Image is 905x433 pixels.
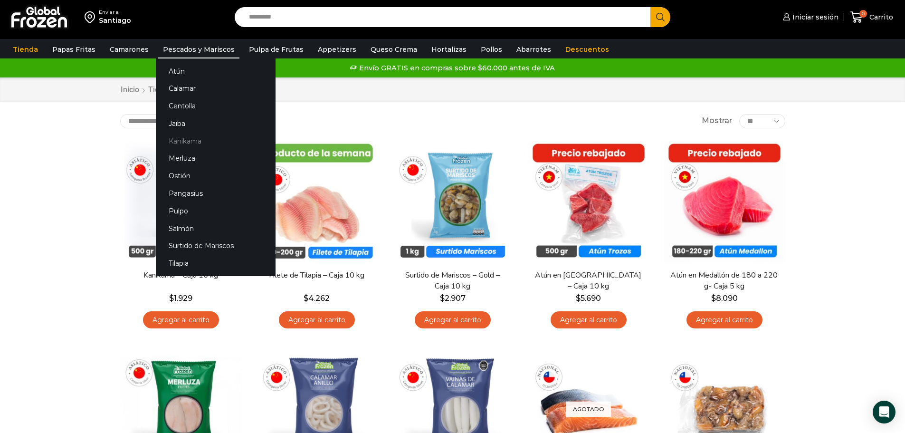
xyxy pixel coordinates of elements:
[105,40,153,58] a: Camarones
[48,40,100,58] a: Papas Fritas
[476,40,507,58] a: Pollos
[156,97,276,115] a: Centolla
[156,185,276,202] a: Pangasius
[873,401,895,423] div: Open Intercom Messenger
[415,311,491,329] a: Agregar al carrito: “Surtido de Mariscos - Gold - Caja 10 kg”
[148,85,172,96] a: Tienda
[304,294,330,303] bdi: 4.262
[867,12,893,22] span: Carrito
[279,311,355,329] a: Agregar al carrito: “Filete de Tilapia - Caja 10 kg”
[156,202,276,220] a: Pulpo
[533,270,643,292] a: Atún en [GEOGRAPHIC_DATA] – Caja 10 kg
[262,270,371,281] a: Filete de Tilapia – Caja 10 kg
[551,311,627,329] a: Agregar al carrito: “Atún en Trozos - Caja 10 kg”
[686,311,762,329] a: Agregar al carrito: “Atún en Medallón de 180 a 220 g- Caja 5 kg”
[99,16,131,25] div: Santiago
[156,255,276,272] a: Tilapia
[8,40,43,58] a: Tienda
[85,9,99,25] img: address-field-icon.svg
[790,12,838,22] span: Iniciar sesión
[158,40,239,58] a: Pescados y Mariscos
[711,294,716,303] span: $
[650,7,670,27] button: Search button
[859,10,867,18] span: 0
[156,132,276,150] a: Kanikama
[848,6,895,29] a: 0 Carrito
[366,40,422,58] a: Queso Crema
[244,40,308,58] a: Pulpa de Frutas
[702,115,732,126] span: Mostrar
[566,402,611,417] p: Agotado
[169,294,174,303] span: $
[99,9,131,16] div: Enviar a
[440,294,466,303] bdi: 2.907
[120,85,140,96] a: Inicio
[156,62,276,80] a: Atún
[156,167,276,185] a: Ostión
[576,294,581,303] span: $
[669,270,779,292] a: Atún en Medallón de 180 a 220 g- Caja 5 kg
[120,114,241,128] select: Pedido de la tienda
[561,40,614,58] a: Descuentos
[120,85,253,96] nav: Breadcrumb
[398,270,507,292] a: Surtido de Mariscos – Gold – Caja 10 kg
[313,40,361,58] a: Appetizers
[169,294,192,303] bdi: 1.929
[711,294,738,303] bdi: 8.090
[512,40,556,58] a: Abarrotes
[304,294,308,303] span: $
[427,40,471,58] a: Hortalizas
[156,80,276,97] a: Calamar
[576,294,601,303] bdi: 5.690
[156,237,276,255] a: Surtido de Mariscos
[440,294,445,303] span: $
[156,220,276,237] a: Salmón
[781,8,838,27] a: Iniciar sesión
[156,115,276,132] a: Jaiba
[156,150,276,167] a: Merluza
[143,311,219,329] a: Agregar al carrito: “Kanikama – Caja 10 kg”
[126,270,235,281] a: Kanikama – Caja 10 kg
